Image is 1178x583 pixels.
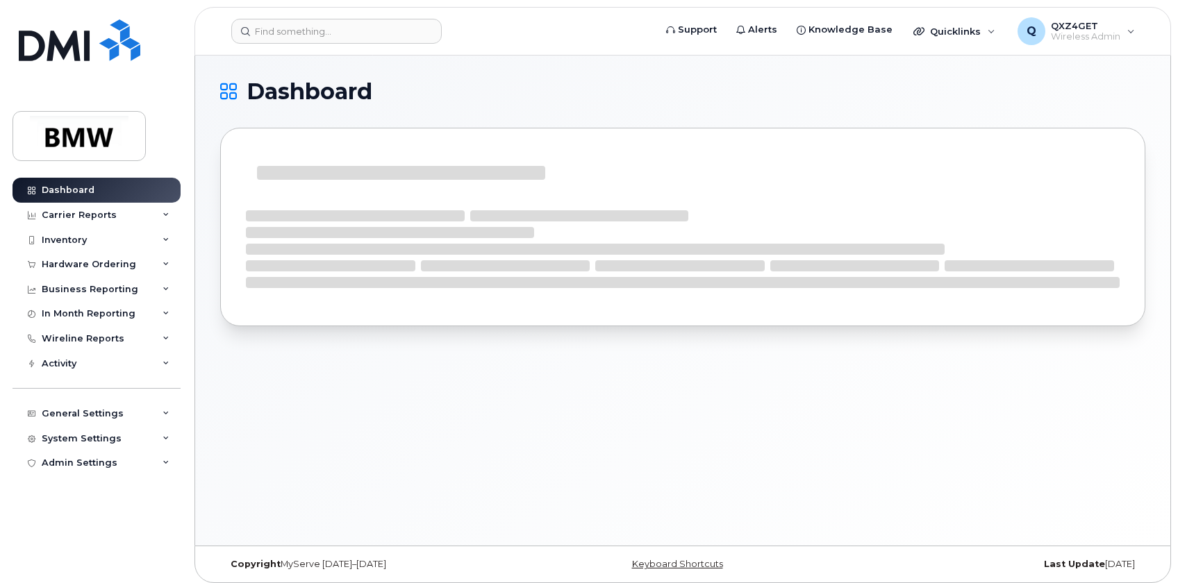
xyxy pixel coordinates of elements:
[247,81,372,102] span: Dashboard
[231,559,281,569] strong: Copyright
[220,559,529,570] div: MyServe [DATE]–[DATE]
[632,559,723,569] a: Keyboard Shortcuts
[837,559,1145,570] div: [DATE]
[1044,559,1105,569] strong: Last Update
